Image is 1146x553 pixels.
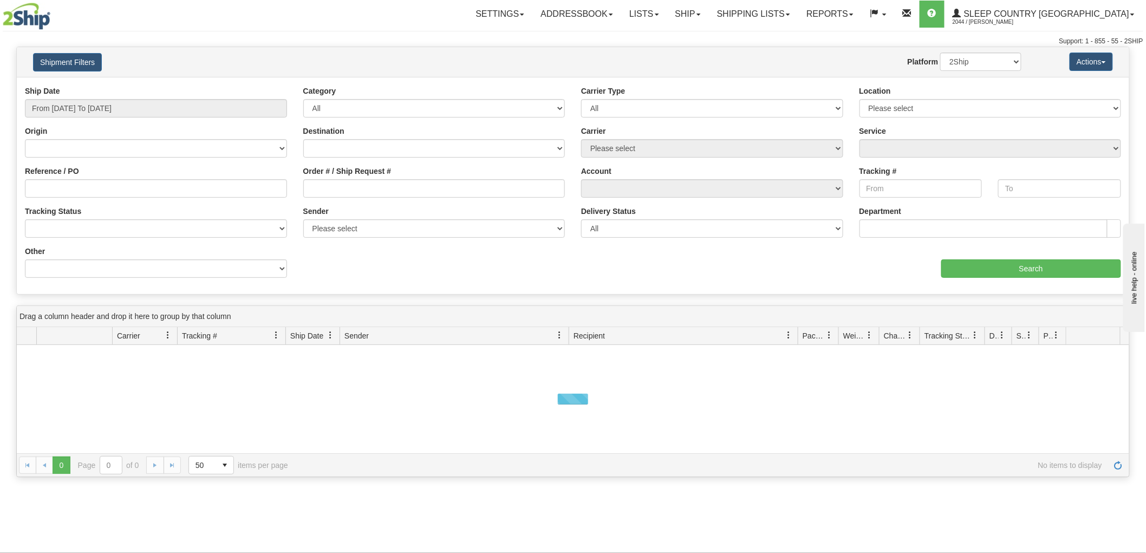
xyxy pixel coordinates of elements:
[1044,330,1053,341] span: Pickup Status
[216,457,233,474] span: select
[303,206,329,217] label: Sender
[998,179,1121,198] input: To
[25,206,81,217] label: Tracking Status
[798,1,862,28] a: Reports
[303,86,336,96] label: Category
[966,326,985,344] a: Tracking Status filter column settings
[989,330,999,341] span: Delivery Status
[581,126,606,136] label: Carrier
[3,3,50,30] img: logo2044.jpg
[78,456,139,474] span: Page of 0
[953,17,1034,28] span: 2044 / [PERSON_NAME]
[884,330,907,341] span: Charge
[267,326,285,344] a: Tracking # filter column settings
[861,326,879,344] a: Weight filter column settings
[621,1,667,28] a: Lists
[182,330,217,341] span: Tracking #
[945,1,1143,28] a: Sleep Country [GEOGRAPHIC_DATA] 2044 / [PERSON_NAME]
[467,1,532,28] a: Settings
[1020,326,1039,344] a: Shipment Issues filter column settings
[779,326,798,344] a: Recipient filter column settings
[532,1,621,28] a: Addressbook
[303,166,392,177] label: Order # / Ship Request #
[25,246,45,257] label: Other
[667,1,709,28] a: Ship
[1070,53,1113,71] button: Actions
[908,56,939,67] label: Platform
[17,306,1129,327] div: grid grouping header
[820,326,838,344] a: Packages filter column settings
[859,179,982,198] input: From
[961,9,1129,18] span: Sleep Country [GEOGRAPHIC_DATA]
[550,326,569,344] a: Sender filter column settings
[196,460,210,471] span: 50
[901,326,920,344] a: Charge filter column settings
[290,330,323,341] span: Ship Date
[321,326,340,344] a: Ship Date filter column settings
[1110,457,1127,474] a: Refresh
[3,37,1143,46] div: Support: 1 - 855 - 55 - 2SHIP
[188,456,288,474] span: items per page
[993,326,1012,344] a: Delivery Status filter column settings
[803,330,825,341] span: Packages
[581,166,611,177] label: Account
[159,326,177,344] a: Carrier filter column settings
[941,259,1121,278] input: Search
[25,86,60,96] label: Ship Date
[33,53,102,71] button: Shipment Filters
[581,86,625,96] label: Carrier Type
[53,457,70,474] span: Page 0
[303,126,344,136] label: Destination
[924,330,972,341] span: Tracking Status
[859,86,891,96] label: Location
[859,126,887,136] label: Service
[709,1,798,28] a: Shipping lists
[344,330,369,341] span: Sender
[303,461,1102,470] span: No items to display
[843,330,866,341] span: Weight
[1047,326,1066,344] a: Pickup Status filter column settings
[859,206,902,217] label: Department
[25,166,79,177] label: Reference / PO
[8,9,100,17] div: live help - online
[574,330,605,341] span: Recipient
[188,456,234,474] span: Page sizes drop down
[117,330,140,341] span: Carrier
[1121,221,1145,331] iframe: chat widget
[25,126,47,136] label: Origin
[1017,330,1026,341] span: Shipment Issues
[859,166,897,177] label: Tracking #
[581,206,636,217] label: Delivery Status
